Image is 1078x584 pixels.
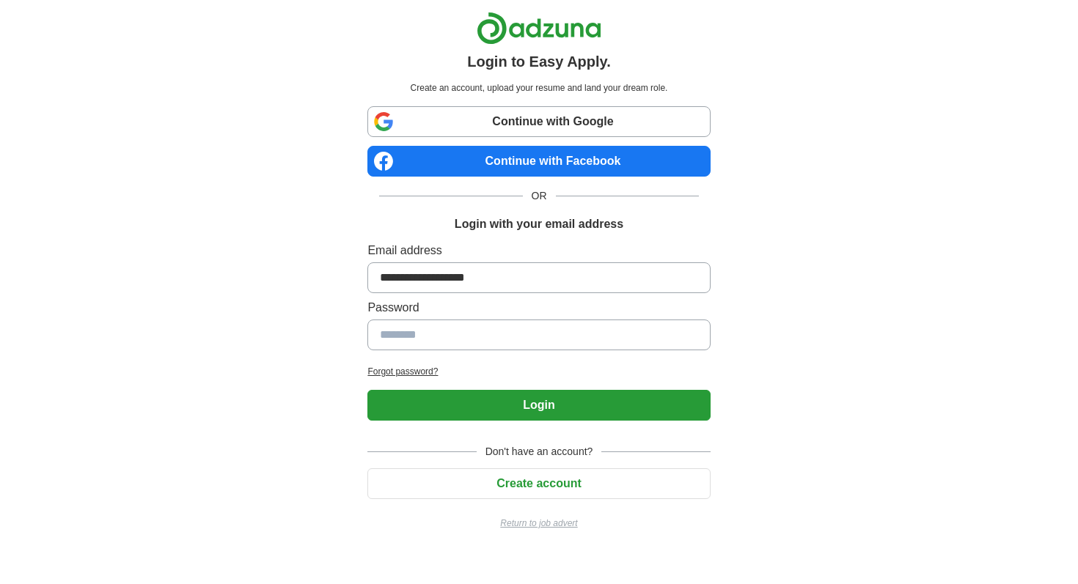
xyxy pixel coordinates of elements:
[367,477,710,489] a: Create account
[367,390,710,421] button: Login
[367,106,710,137] a: Continue with Google
[367,365,710,378] a: Forgot password?
[523,188,556,204] span: OR
[370,81,707,95] p: Create an account, upload your resume and land your dream role.
[477,12,601,45] img: Adzuna logo
[367,146,710,177] a: Continue with Facebook
[467,51,611,73] h1: Login to Easy Apply.
[367,517,710,530] a: Return to job advert
[367,242,710,259] label: Email address
[455,215,623,233] h1: Login with your email address
[367,299,710,317] label: Password
[477,444,602,459] span: Don't have an account?
[367,468,710,499] button: Create account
